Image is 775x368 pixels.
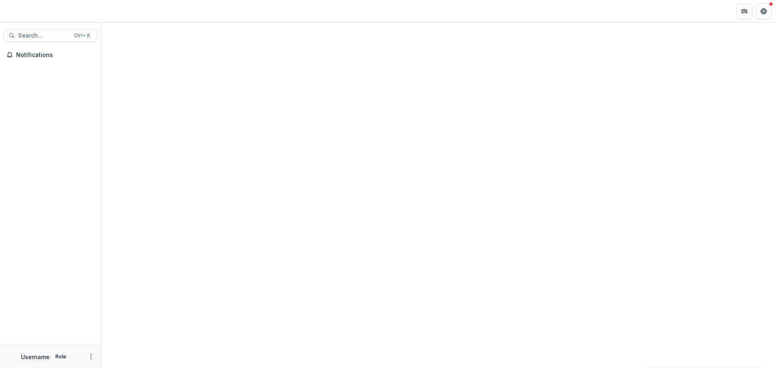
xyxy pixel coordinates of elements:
button: Partners [736,3,752,19]
button: Search... [3,29,97,42]
button: Get Help [756,3,772,19]
p: Username [21,353,50,361]
nav: breadcrumb [104,5,138,17]
button: Notifications [3,48,97,61]
button: More [86,352,96,362]
div: Ctrl + K [72,31,92,40]
p: Role [53,353,69,360]
span: Notifications [16,52,94,59]
span: Search... [18,32,69,39]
